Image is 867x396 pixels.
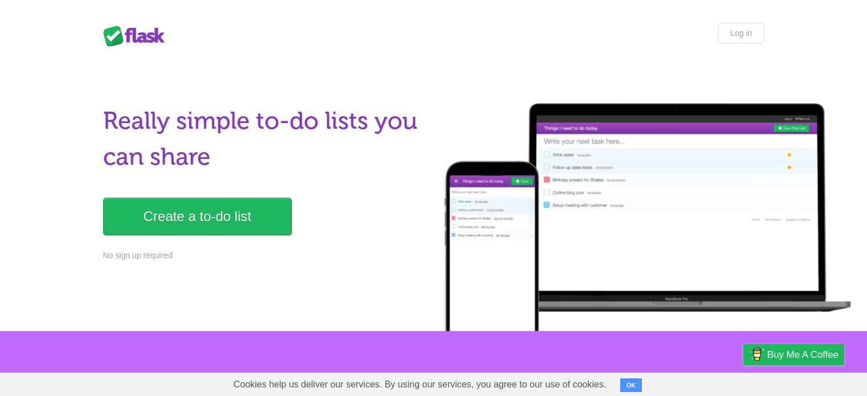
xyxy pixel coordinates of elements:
[749,345,764,364] img: Buy me a coffee
[767,345,838,365] span: Buy me a coffee
[718,23,764,43] a: Log in
[743,344,844,365] a: Buy me a coffee
[103,198,292,235] a: Create a to-do list
[103,103,427,175] h1: Really simple to-do lists you can share
[222,373,618,396] span: Cookies help us deliver our services. By using our services, you agree to our use of cookies.
[103,250,427,262] p: No sign up required
[620,378,642,392] button: OK
[103,26,172,46] div: Flask Lists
